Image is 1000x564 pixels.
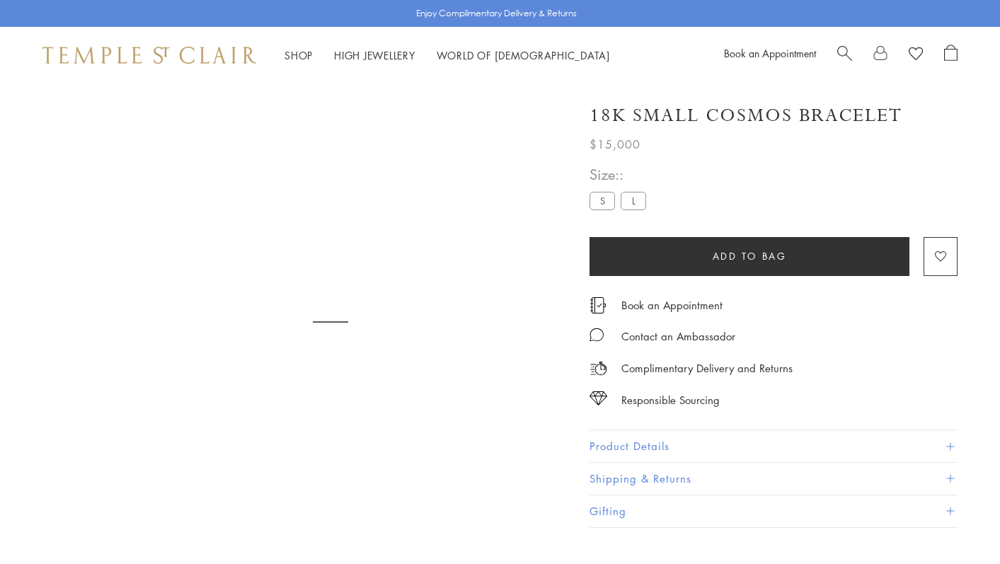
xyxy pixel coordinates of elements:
[944,45,958,66] a: Open Shopping Bag
[590,463,958,495] button: Shipping & Returns
[621,192,646,209] label: L
[713,248,787,264] span: Add to bag
[42,47,256,64] img: Temple St. Clair
[590,135,640,154] span: $15,000
[590,192,615,209] label: S
[416,6,577,21] p: Enjoy Complimentary Delivery & Returns
[590,237,909,276] button: Add to bag
[909,45,923,66] a: View Wishlist
[590,359,607,377] img: icon_delivery.svg
[285,48,313,62] a: ShopShop
[590,430,958,462] button: Product Details
[837,45,852,66] a: Search
[621,297,723,313] a: Book an Appointment
[437,48,610,62] a: World of [DEMOGRAPHIC_DATA]World of [DEMOGRAPHIC_DATA]
[590,297,607,313] img: icon_appointment.svg
[590,495,958,527] button: Gifting
[590,163,652,186] span: Size::
[621,359,793,377] p: Complimentary Delivery and Returns
[590,328,604,342] img: MessageIcon-01_2.svg
[724,46,816,60] a: Book an Appointment
[621,328,735,345] div: Contact an Ambassador
[621,391,720,409] div: Responsible Sourcing
[590,391,607,405] img: icon_sourcing.svg
[590,103,902,128] h1: 18K Small Cosmos Bracelet
[334,48,415,62] a: High JewelleryHigh Jewellery
[285,47,610,64] nav: Main navigation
